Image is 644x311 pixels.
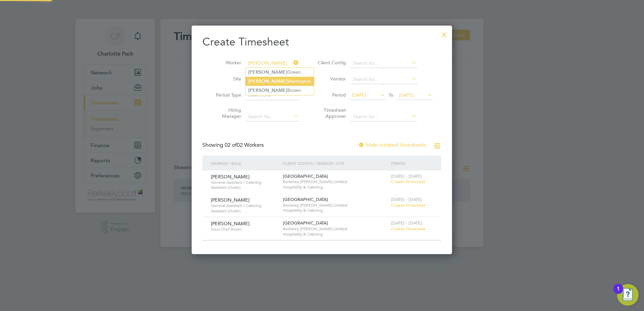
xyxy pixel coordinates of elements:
label: Vendor [316,76,346,82]
span: Berkeley [PERSON_NAME] Limited [283,203,388,208]
li: Brown [246,86,314,95]
div: Period [389,155,434,171]
b: [PERSON_NAME] [248,88,287,93]
span: 02 Workers [225,142,264,148]
span: Create timesheet [391,179,425,184]
input: Search for... [351,75,417,84]
label: Timesheet Approver [316,107,346,119]
div: Worker / Role [209,155,281,171]
span: To [387,91,395,99]
h2: Create Timesheet [202,35,441,49]
div: Client Config / Vendor / Site [281,155,389,171]
span: [PERSON_NAME] [211,197,250,203]
input: Search for... [246,112,299,122]
input: Search for... [246,59,299,68]
span: [DATE] [352,92,366,98]
span: [PERSON_NAME] [211,220,250,227]
span: [PERSON_NAME] [211,174,250,180]
span: Berkeley [PERSON_NAME] Limited [283,226,388,232]
div: Showing [202,142,265,149]
span: [GEOGRAPHIC_DATA] [283,197,328,202]
label: Period Type [211,92,241,98]
span: [GEOGRAPHIC_DATA] [283,173,328,179]
li: Green [246,68,314,77]
span: [DATE] - [DATE] [391,220,422,226]
span: Hospitality & Catering [283,208,388,213]
span: [DATE] - [DATE] [391,173,422,179]
span: General Assistant / Catering Assistant (Outer) [211,180,278,190]
span: 02 of [225,142,237,148]
span: Hospitality & Catering [283,184,388,190]
input: Search for... [351,59,417,68]
span: Hospitality & Catering [283,232,388,237]
label: Client Config [316,60,346,66]
label: Period [316,92,346,98]
li: Warrington [246,77,314,86]
span: [GEOGRAPHIC_DATA] [283,220,328,226]
label: Hide created timesheets [358,142,426,148]
span: Sous Chef (Inner) [211,227,278,232]
label: Site [211,76,241,82]
button: Open Resource Center, 1 new notification [617,284,639,306]
span: [DATE] [399,92,414,98]
b: [PERSON_NAME] [248,69,287,75]
input: Search for... [351,112,417,122]
b: [PERSON_NAME] [248,78,287,84]
span: [DATE] - [DATE] [391,197,422,202]
span: Create timesheet [391,226,425,232]
div: 1 [617,289,620,298]
label: Worker [211,60,241,66]
span: General Assistant / Catering Assistant (Outer) [211,203,278,213]
label: Hiring Manager [211,107,241,119]
span: Create timesheet [391,202,425,208]
span: Berkeley [PERSON_NAME] Limited [283,179,388,184]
